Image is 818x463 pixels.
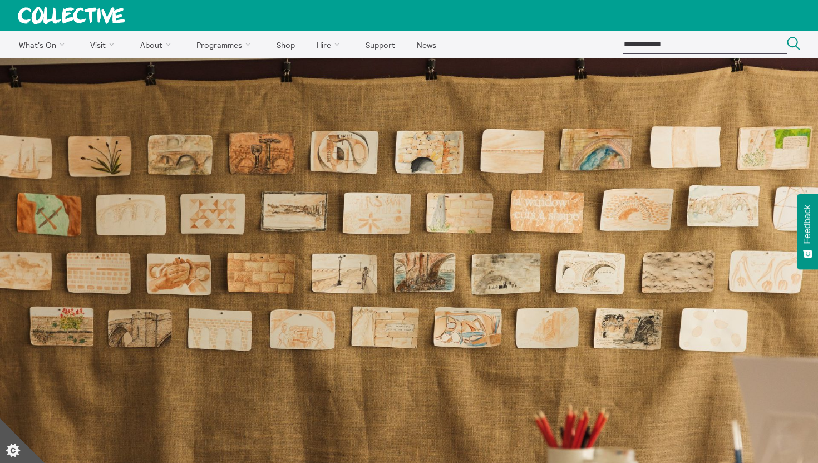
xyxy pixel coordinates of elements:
a: Support [356,31,405,58]
a: What's On [9,31,78,58]
a: Shop [267,31,304,58]
a: Visit [81,31,129,58]
span: Feedback [802,205,812,244]
a: Hire [307,31,354,58]
a: Programmes [187,31,265,58]
button: Feedback - Show survey [797,194,818,269]
a: About [130,31,185,58]
a: News [407,31,446,58]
